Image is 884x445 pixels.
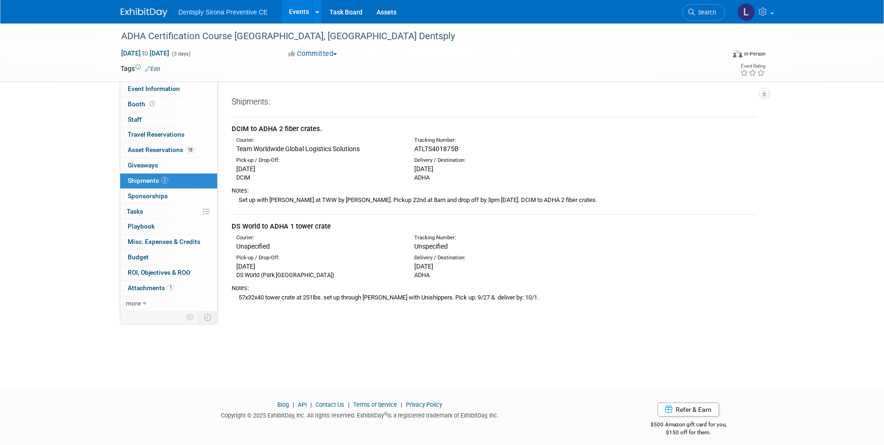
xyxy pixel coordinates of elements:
[232,97,757,111] div: Shipments:
[148,100,157,107] span: Booth not reserved yet
[695,9,716,16] span: Search
[128,100,157,108] span: Booth
[414,174,578,182] div: ADHA
[232,284,757,292] div: Notes:
[414,243,448,250] span: Unspecified
[178,8,268,16] span: Dentsply Sirona Preventive CE
[128,161,158,169] span: Giveaways
[414,145,459,153] span: ATLTS401875B
[120,97,217,112] a: Booth
[120,281,217,296] a: Attachments1
[236,254,400,262] div: Pick-up / Drop-Off:
[744,50,766,57] div: In-Person
[414,137,623,144] div: Tracking Number:
[236,262,400,271] div: [DATE]
[236,174,400,182] div: DCIM
[161,177,168,184] span: 2
[232,124,757,134] div: DCIM to ADHA 2 fiber crates.
[126,299,141,307] span: more
[414,157,578,164] div: Delivery / Destination:
[346,401,352,408] span: |
[171,51,191,57] span: (3 days)
[613,415,764,436] div: $500 Amazon gift card for you,
[315,401,344,408] a: Contact Us
[128,253,149,261] span: Budget
[120,82,217,97] a: Event Information
[236,164,400,174] div: [DATE]
[145,66,160,72] a: Edit
[670,49,766,63] div: Event Format
[128,146,195,153] span: Asset Reservations
[236,137,400,144] div: Courier:
[232,222,757,231] div: DS World to ADHA 1 tower crate
[232,292,757,302] div: 57x32x40 tower crate at 251lbs. set up through [PERSON_NAME] with Unishippers. Pick up: 9/27 & de...
[414,234,623,242] div: Tracking Number:
[120,143,217,158] a: Asset Reservations18
[120,219,217,234] a: Playbook
[121,8,167,17] img: ExhibitDay
[120,127,217,142] a: Travel Reservations
[120,174,217,188] a: Shipments2
[128,85,180,92] span: Event Information
[232,195,757,205] div: Set up with [PERSON_NAME] at TWW by [PERSON_NAME]. Pickup 22nd at 8am and drop off by 3pm [DATE]....
[277,401,289,408] a: Blog
[128,269,190,276] span: ROI, Objectives & ROO
[414,262,578,271] div: [DATE]
[128,177,168,184] span: Shipments
[236,144,400,153] div: Team Worldwide Global Logistics Solutions
[398,401,404,408] span: |
[128,116,142,123] span: Staff
[285,49,341,59] button: Committed
[236,234,400,242] div: Courier:
[414,164,578,174] div: [DATE]
[120,265,217,280] a: ROI, Objectives & ROO
[733,50,742,57] img: Format-Inperson.png
[120,158,217,173] a: Giveaways
[353,401,397,408] a: Terms of Service
[414,271,578,279] div: ADHA
[182,311,199,323] td: Personalize Event Tab Strip
[128,131,185,138] span: Travel Reservations
[613,429,764,437] div: $150 off for them.
[127,208,143,215] span: Tasks
[682,4,725,21] a: Search
[406,401,442,408] a: Privacy Policy
[121,64,160,73] td: Tags
[118,28,711,45] div: ADHA Certification Course [GEOGRAPHIC_DATA], [GEOGRAPHIC_DATA] Dentsply
[167,284,174,291] span: 1
[198,311,217,323] td: Toggle Event Tabs
[384,411,387,417] sup: ®
[141,49,150,57] span: to
[120,112,217,127] a: Staff
[128,284,174,292] span: Attachments
[232,187,757,195] div: Notes:
[658,403,719,417] a: Refer & Earn
[290,401,296,408] span: |
[120,189,217,204] a: Sponsorships
[236,242,400,251] div: Unspecified
[128,192,168,200] span: Sponsorships
[298,401,307,408] a: API
[737,3,755,21] img: Lindsey Stutz
[236,157,400,164] div: Pick-up / Drop-Off:
[185,146,195,153] span: 18
[740,64,765,69] div: Event Rating
[120,204,217,219] a: Tasks
[120,296,217,311] a: more
[120,250,217,265] a: Budget
[128,238,200,245] span: Misc. Expenses & Credits
[414,254,578,262] div: Delivery / Destination:
[308,401,314,408] span: |
[121,409,600,420] div: Copyright © 2025 ExhibitDay, Inc. All rights reserved. ExhibitDay is a registered trademark of Ex...
[128,222,155,230] span: Playbook
[121,49,170,57] span: [DATE] [DATE]
[236,271,400,279] div: DS World (Park [GEOGRAPHIC_DATA])
[120,235,217,250] a: Misc. Expenses & Credits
